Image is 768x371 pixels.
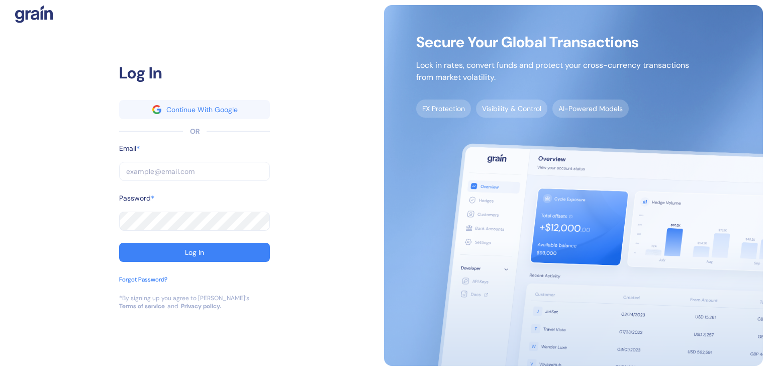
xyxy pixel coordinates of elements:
span: Secure Your Global Transactions [416,37,689,47]
div: and [167,302,178,310]
span: AI-Powered Models [552,100,629,118]
img: signup-main-image [384,5,763,366]
div: OR [190,126,200,137]
input: example@email.com [119,162,270,181]
span: FX Protection [416,100,471,118]
div: Log In [185,249,204,256]
div: Forgot Password? [119,275,167,284]
div: Continue With Google [166,106,238,113]
button: googleContinue With Google [119,100,270,119]
button: Forgot Password? [119,275,167,294]
label: Password [119,193,151,204]
label: Email [119,143,136,154]
div: Log In [119,61,270,85]
img: logo [15,5,53,23]
a: Terms of service [119,302,165,310]
span: Visibility & Control [476,100,547,118]
div: *By signing up you agree to [PERSON_NAME]’s [119,294,249,302]
a: Privacy policy. [181,302,221,310]
button: Log In [119,243,270,262]
img: google [152,105,161,114]
p: Lock in rates, convert funds and protect your cross-currency transactions from market volatility. [416,59,689,83]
